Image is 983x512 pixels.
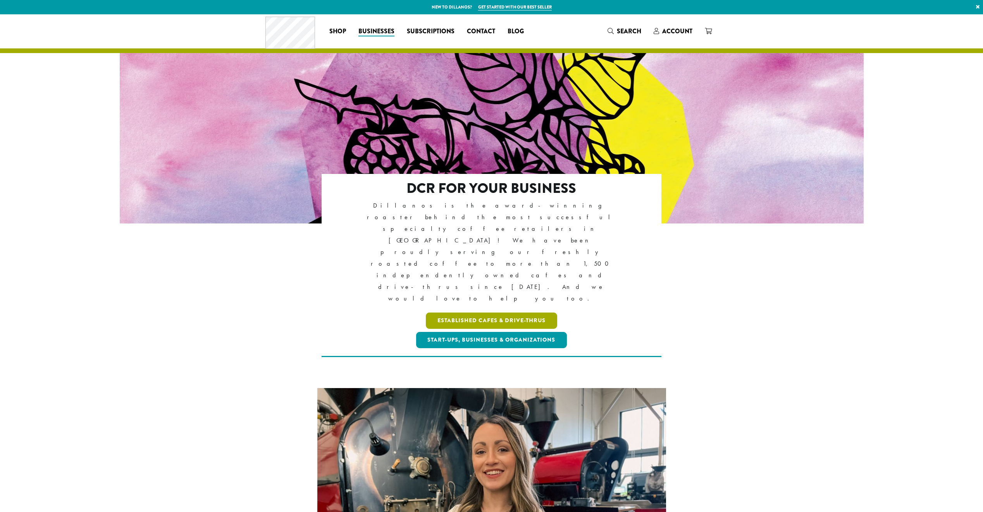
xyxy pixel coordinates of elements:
span: Contact [467,27,495,36]
span: Subscriptions [407,27,454,36]
span: Blog [508,27,524,36]
span: Search [617,27,641,36]
p: Dillanos is the award-winning roaster behind the most successful specialty coffee retailers in [G... [355,200,628,305]
a: Get started with our best seller [478,4,552,10]
span: Account [662,27,692,36]
span: Businesses [358,27,394,36]
a: Established Cafes & Drive-Thrus [426,313,557,329]
span: Shop [329,27,346,36]
a: Search [601,25,647,38]
a: Shop [323,25,352,38]
a: Start-ups, Businesses & Organizations [416,332,567,348]
h2: DCR FOR YOUR BUSINESS [355,180,628,197]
